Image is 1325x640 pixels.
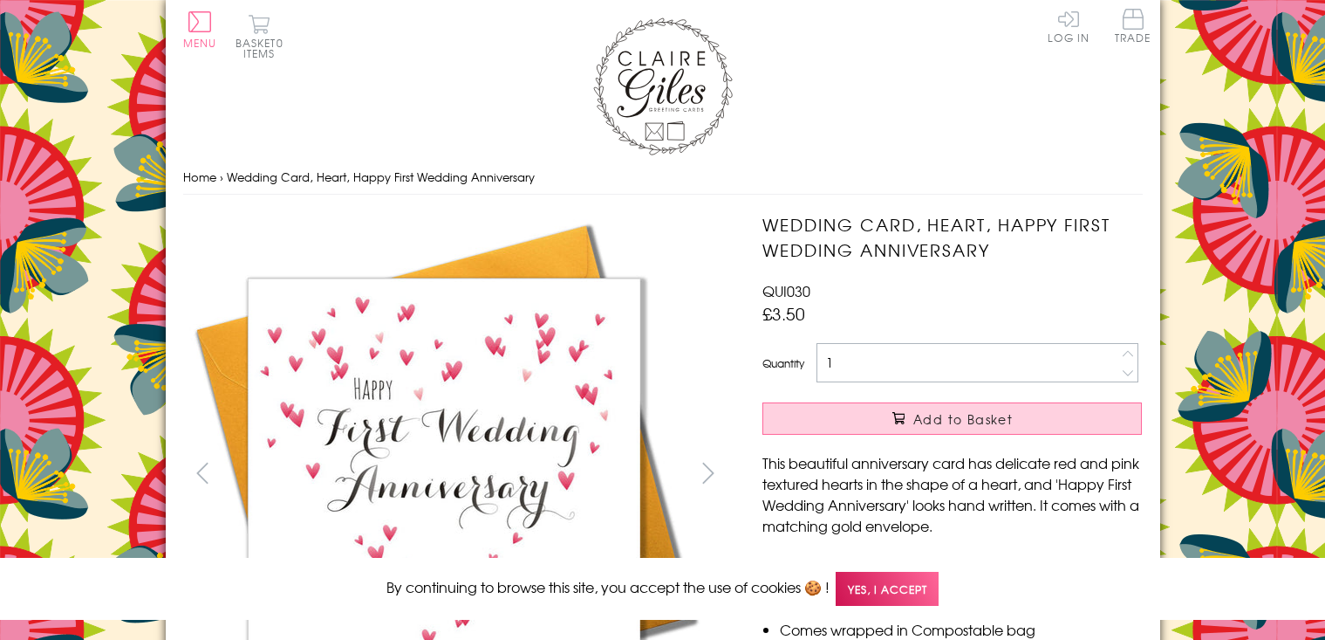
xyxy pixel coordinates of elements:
[762,452,1142,536] p: This beautiful anniversary card has delicate red and pink textured hearts in the shape of a heart...
[183,11,217,48] button: Menu
[762,355,804,371] label: Quantity
[836,572,939,606] span: Yes, I accept
[780,556,1142,577] li: Dimensions: 150mm x 150mm
[762,212,1142,263] h1: Wedding Card, Heart, Happy First Wedding Anniversary
[227,169,535,185] span: Wedding Card, Heart, Happy First Wedding Anniversary
[183,453,222,492] button: prev
[243,35,283,61] span: 0 items
[593,17,733,155] img: Claire Giles Greetings Cards
[183,169,216,185] a: Home
[183,160,1143,196] nav: breadcrumbs
[762,403,1142,435] button: Add to Basket
[913,410,1013,428] span: Add to Basket
[183,35,217,51] span: Menu
[762,280,810,301] span: QUI030
[220,169,223,185] span: ›
[688,453,727,492] button: next
[236,14,283,58] button: Basket0 items
[1115,9,1151,46] a: Trade
[780,619,1142,640] li: Comes wrapped in Compostable bag
[1115,9,1151,43] span: Trade
[762,301,805,326] span: £3.50
[1048,9,1089,43] a: Log In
